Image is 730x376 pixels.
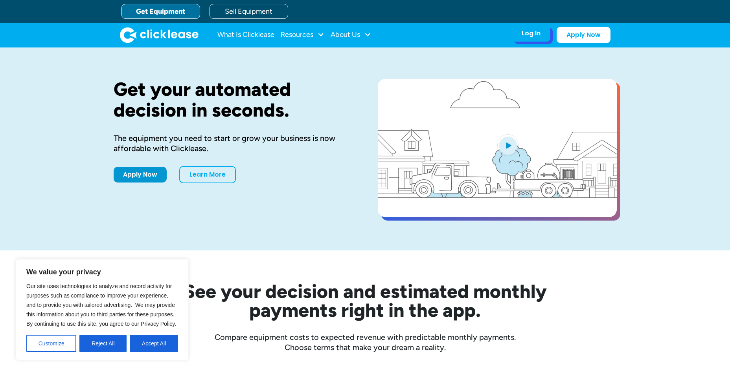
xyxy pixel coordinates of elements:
[114,133,353,153] div: The equipment you need to start or grow your business is now affordable with Clicklease.
[281,27,324,43] div: Resources
[114,332,617,352] div: Compare equipment costs to expected revenue with predictable monthly payments. Choose terms that ...
[121,4,200,19] a: Get Equipment
[114,79,353,120] h1: Get your automated decision in seconds.
[378,79,617,217] a: open lightbox
[114,167,167,183] a: Apply Now
[145,282,585,319] h2: See your decision and estimated monthly payments right in the app.
[522,29,541,37] div: Log In
[79,335,127,352] button: Reject All
[26,283,176,327] span: Our site uses technologies to analyze and record activity for purposes such as compliance to impr...
[120,27,199,43] a: home
[210,4,288,19] a: Sell Equipment
[217,27,274,43] a: What Is Clicklease
[331,27,371,43] div: About Us
[26,335,76,352] button: Customize
[130,335,178,352] button: Accept All
[120,27,199,43] img: Clicklease logo
[557,27,610,43] a: Apply Now
[179,166,236,183] a: Learn More
[16,259,189,360] div: We value your privacy
[26,267,178,277] p: We value your privacy
[497,134,519,156] img: Blue play button logo on a light blue circular background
